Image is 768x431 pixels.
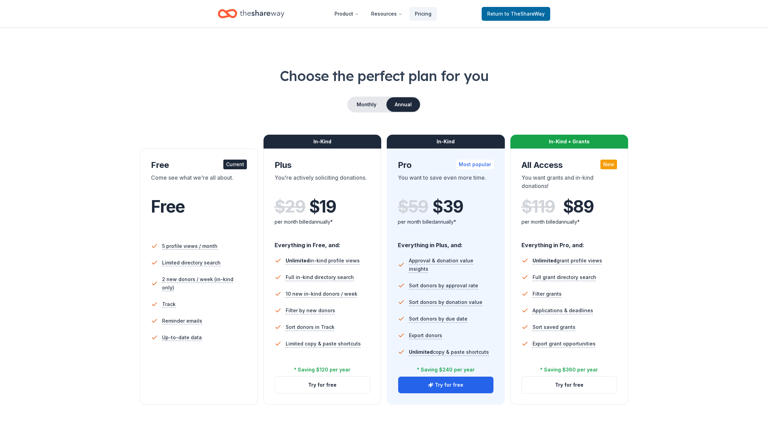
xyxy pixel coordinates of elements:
[533,258,556,263] span: Unlimited
[533,258,602,263] span: grant profile views
[286,340,361,348] span: Limited copy & paste shortcuts
[482,7,550,21] a: Returnto TheShareWay
[309,197,336,216] span: $ 19
[398,377,493,393] button: Try for free
[533,323,575,331] span: Sort saved grants
[223,160,247,169] div: Current
[329,7,364,21] button: Product
[540,366,598,374] div: * Saving $360 per year
[398,218,494,226] div: per month billed annually*
[409,281,478,290] span: Sort donors by approval rate
[286,323,334,331] span: Sort donors in Track
[57,66,711,86] h1: Choose the perfect plan for you
[409,298,482,306] span: Sort donors by donation value
[275,218,370,226] div: per month billed annually*
[533,340,596,348] span: Export grant opportunities
[504,11,545,17] span: to TheShareWay
[151,196,185,217] span: Free
[387,135,505,149] div: In-Kind
[162,275,247,292] span: 2 new donors / week (in-kind only)
[409,7,437,21] a: Pricing
[162,317,202,325] span: Reminder emails
[151,160,247,171] div: Free
[398,160,494,171] div: Pro
[275,235,370,250] div: Everything in Free, and:
[264,135,382,149] div: In-Kind
[286,273,354,281] span: Full in-kind directory search
[275,377,370,393] button: Try for free
[329,6,437,22] nav: Main
[409,331,442,340] span: Export donors
[522,377,617,393] button: Try for free
[521,218,617,226] div: per month billed annually*
[162,300,176,308] span: Track
[275,173,370,193] div: You're actively soliciting donations.
[409,349,433,355] span: Unlimited
[398,173,494,193] div: You want to save even more time.
[162,242,217,250] span: 5 profile views / month
[218,6,284,22] a: Home
[409,315,467,323] span: Sort donors by due date
[533,306,593,315] span: Applications & deadlines
[563,197,594,216] span: $ 89
[409,257,494,273] span: Approval & donation value insights
[432,197,463,216] span: $ 39
[366,7,408,21] button: Resources
[456,160,494,169] div: Most popular
[151,173,247,193] div: Come see what we're all about.
[386,97,420,112] button: Annual
[510,135,628,149] div: In-Kind + Grants
[286,306,335,315] span: Filter by new donors
[600,160,617,169] div: New
[286,258,360,263] span: in-kind profile views
[162,333,202,342] span: Up-to-date data
[521,173,617,193] div: You want grants and in-kind donations!
[294,366,350,374] div: * Saving $120 per year
[417,366,475,374] div: * Saving $240 per year
[487,10,545,18] span: Return
[521,235,617,250] div: Everything in Pro, and:
[275,160,370,171] div: Plus
[162,259,221,267] span: Limited directory search
[286,290,357,298] span: 10 new in-kind donors / week
[533,290,562,298] span: Filter grants
[398,235,494,250] div: Everything in Plus, and:
[409,349,489,355] span: copy & paste shortcuts
[533,273,596,281] span: Full grant directory search
[286,258,310,263] span: Unlimited
[348,97,385,112] button: Monthly
[521,160,617,171] div: All Access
